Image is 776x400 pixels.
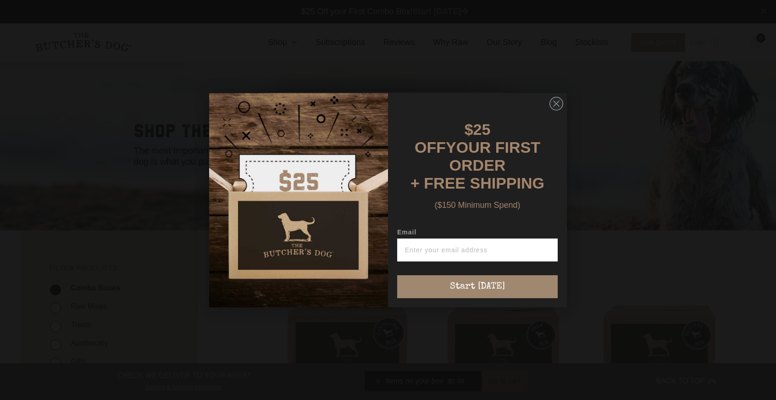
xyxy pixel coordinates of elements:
[397,275,558,298] button: Start [DATE]
[434,200,520,210] span: ($150 Minimum Spend)
[410,139,544,192] span: YOUR FIRST ORDER + FREE SHIPPING
[549,97,563,111] button: Close dialog
[209,93,388,307] img: d0d537dc-5429-4832-8318-9955428ea0a1.jpeg
[415,121,490,156] span: $25 OFF
[397,239,558,261] input: Enter your email address
[397,228,558,239] label: Email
